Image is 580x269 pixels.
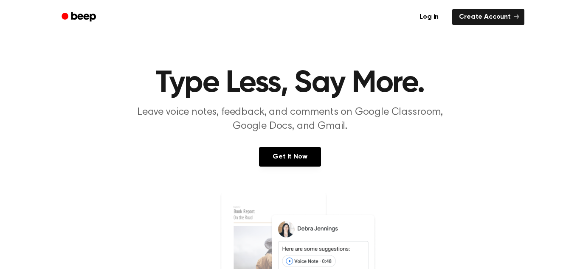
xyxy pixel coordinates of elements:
p: Leave voice notes, feedback, and comments on Google Classroom, Google Docs, and Gmail. [127,105,453,133]
h1: Type Less, Say More. [73,68,507,99]
a: Log in [411,7,447,27]
a: Beep [56,9,104,25]
a: Get It Now [259,147,321,167]
a: Create Account [452,9,524,25]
